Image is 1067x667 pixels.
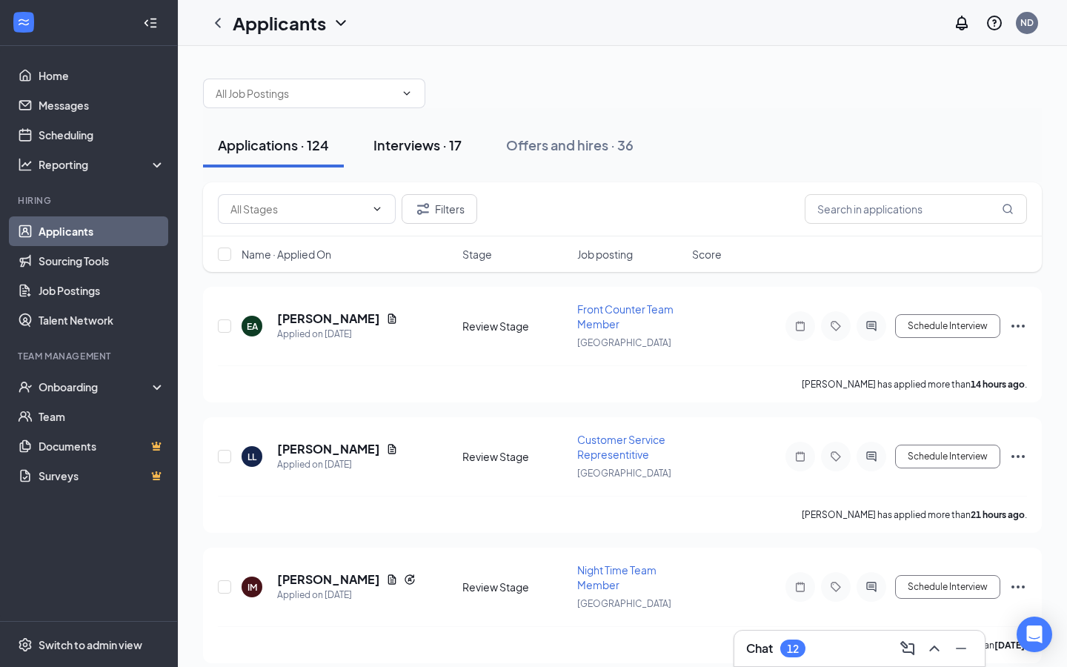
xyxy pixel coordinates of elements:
[404,574,416,585] svg: Reapply
[39,637,142,652] div: Switch to admin view
[862,320,880,332] svg: ActiveChat
[994,640,1025,651] b: [DATE]
[949,637,973,660] button: Minimize
[230,201,365,217] input: All Stages
[414,200,432,218] svg: Filter
[39,461,165,491] a: SurveysCrown
[386,313,398,325] svg: Document
[791,581,809,593] svg: Note
[39,90,165,120] a: Messages
[39,305,165,335] a: Talent Network
[18,194,162,207] div: Hiring
[895,575,1000,599] button: Schedule Interview
[16,15,31,30] svg: WorkstreamLogo
[386,443,398,455] svg: Document
[39,276,165,305] a: Job Postings
[242,247,331,262] span: Name · Applied On
[247,451,256,463] div: LL
[39,216,165,246] a: Applicants
[692,247,722,262] span: Score
[802,508,1027,521] p: [PERSON_NAME] has applied more than .
[985,14,1003,32] svg: QuestionInfo
[577,302,674,331] span: Front Counter Team Member
[277,441,380,457] h5: [PERSON_NAME]
[577,433,665,461] span: Customer Service Representitive
[18,157,33,172] svg: Analysis
[827,581,845,593] svg: Tag
[277,457,398,472] div: Applied on [DATE]
[895,445,1000,468] button: Schedule Interview
[1020,16,1034,29] div: ND
[1009,448,1027,465] svg: Ellipses
[247,581,257,594] div: IM
[791,451,809,462] svg: Note
[1009,578,1027,596] svg: Ellipses
[39,246,165,276] a: Sourcing Tools
[386,574,398,585] svg: Document
[1017,617,1052,652] div: Open Intercom Messenger
[216,85,395,102] input: All Job Postings
[862,581,880,593] svg: ActiveChat
[971,509,1025,520] b: 21 hours ago
[577,598,671,609] span: [GEOGRAPHIC_DATA]
[462,449,568,464] div: Review Stage
[247,320,258,333] div: EA
[39,431,165,461] a: DocumentsCrown
[895,314,1000,338] button: Schedule Interview
[577,563,657,591] span: Night Time Team Member
[827,320,845,332] svg: Tag
[462,247,492,262] span: Stage
[791,320,809,332] svg: Note
[373,136,462,154] div: Interviews · 17
[401,87,413,99] svg: ChevronDown
[971,379,1025,390] b: 14 hours ago
[39,61,165,90] a: Home
[899,640,917,657] svg: ComposeMessage
[953,14,971,32] svg: Notifications
[862,451,880,462] svg: ActiveChat
[923,637,946,660] button: ChevronUp
[332,14,350,32] svg: ChevronDown
[746,640,773,657] h3: Chat
[277,311,380,327] h5: [PERSON_NAME]
[952,640,970,657] svg: Minimize
[233,10,326,36] h1: Applicants
[39,379,153,394] div: Onboarding
[827,451,845,462] svg: Tag
[209,14,227,32] svg: ChevronLeft
[277,571,380,588] h5: [PERSON_NAME]
[277,588,416,603] div: Applied on [DATE]
[925,640,943,657] svg: ChevronUp
[39,157,166,172] div: Reporting
[39,402,165,431] a: Team
[462,580,568,594] div: Review Stage
[18,379,33,394] svg: UserCheck
[1009,317,1027,335] svg: Ellipses
[143,16,158,30] svg: Collapse
[39,120,165,150] a: Scheduling
[218,136,329,154] div: Applications · 124
[506,136,634,154] div: Offers and hires · 36
[462,319,568,333] div: Review Stage
[371,203,383,215] svg: ChevronDown
[802,378,1027,391] p: [PERSON_NAME] has applied more than .
[896,637,920,660] button: ComposeMessage
[787,643,799,655] div: 12
[577,247,633,262] span: Job posting
[805,194,1027,224] input: Search in applications
[577,468,671,479] span: [GEOGRAPHIC_DATA]
[577,337,671,348] span: [GEOGRAPHIC_DATA]
[402,194,477,224] button: Filter Filters
[1002,203,1014,215] svg: MagnifyingGlass
[277,327,398,342] div: Applied on [DATE]
[18,350,162,362] div: Team Management
[18,637,33,652] svg: Settings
